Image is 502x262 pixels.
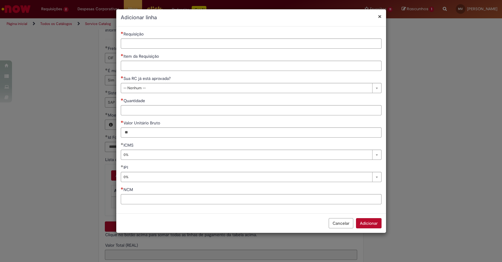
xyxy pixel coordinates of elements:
span: NCM [123,187,134,192]
input: Valor Unitário Bruto [121,127,382,138]
span: Sua RC já está aprovada? [123,76,172,81]
span: Valor Unitário Bruto [123,120,161,126]
input: Quantidade [121,105,382,115]
input: Requisição [121,38,382,49]
span: 0% [123,150,369,160]
span: Necessários [121,54,123,56]
span: Necessários [121,187,123,190]
span: IPI [123,165,129,170]
span: Necessários [121,120,123,123]
span: Necessários [121,98,123,101]
input: Item da Requisição [121,61,382,71]
span: -- Nenhum -- [123,83,369,93]
span: Quantidade [123,98,146,103]
button: Adicionar [356,218,382,228]
span: 0% [123,172,369,182]
span: ICMS [123,142,135,148]
span: Necessários [121,32,123,34]
span: Obrigatório Preenchido [121,143,123,145]
button: Cancelar [329,218,353,228]
span: Obrigatório Preenchido [121,165,123,167]
span: Requisição [123,31,145,37]
button: Fechar modal [378,13,382,20]
input: NCM [121,194,382,204]
h2: Adicionar linha [121,14,382,22]
span: Necessários [121,76,123,78]
span: Item da Requisição [123,53,160,59]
